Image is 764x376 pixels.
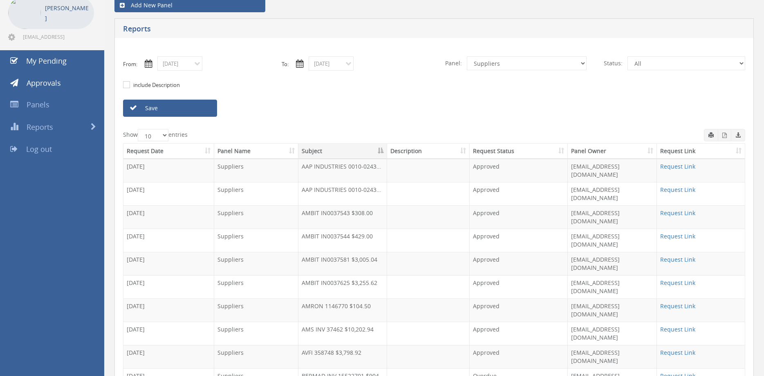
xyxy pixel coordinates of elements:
[282,60,289,68] label: To:
[27,100,49,109] span: Panels
[214,298,298,322] td: Suppliers
[660,186,695,194] a: Request Link
[26,56,67,66] span: My Pending
[660,279,695,287] a: Request Link
[27,122,53,132] span: Reports
[123,275,214,298] td: [DATE]
[568,252,657,275] td: [EMAIL_ADDRESS][DOMAIN_NAME]
[660,232,695,240] a: Request Link
[470,159,568,182] td: Approved
[123,252,214,275] td: [DATE]
[470,275,568,298] td: Approved
[568,182,657,205] td: [EMAIL_ADDRESS][DOMAIN_NAME]
[123,322,214,345] td: [DATE]
[123,60,137,68] label: From:
[27,78,61,88] span: Approvals
[470,345,568,368] td: Approved
[214,205,298,229] td: Suppliers
[26,144,52,154] span: Log out
[470,144,568,159] th: Request Status: activate to sort column ascending
[568,322,657,345] td: [EMAIL_ADDRESS][DOMAIN_NAME]
[660,325,695,333] a: Request Link
[214,229,298,252] td: Suppliers
[470,298,568,322] td: Approved
[298,252,387,275] td: AMBIT IN0037581 $3,005.04
[298,182,387,205] td: AAP INDUSTRIES 0010-02433572 $1,342.00
[214,144,298,159] th: Panel Name: activate to sort column ascending
[123,298,214,322] td: [DATE]
[298,205,387,229] td: AMBIT IN0037543 $308.00
[298,275,387,298] td: AMBIT IN0037625 $3,255.62
[131,81,180,89] label: include Description
[214,159,298,182] td: Suppliers
[214,182,298,205] td: Suppliers
[470,182,568,205] td: Approved
[470,252,568,275] td: Approved
[660,256,695,263] a: Request Link
[660,349,695,356] a: Request Link
[470,322,568,345] td: Approved
[657,144,745,159] th: Request Link: activate to sort column ascending
[298,298,387,322] td: AMRON 1146770 $104.50
[123,229,214,252] td: [DATE]
[568,298,657,322] td: [EMAIL_ADDRESS][DOMAIN_NAME]
[138,129,168,141] select: Showentries
[123,144,214,159] th: Request Date: activate to sort column ascending
[298,345,387,368] td: AVFI 358748 $3,798.92
[568,229,657,252] td: [EMAIL_ADDRESS][DOMAIN_NAME]
[214,345,298,368] td: Suppliers
[45,3,90,23] p: [PERSON_NAME]
[214,252,298,275] td: Suppliers
[123,129,188,141] label: Show entries
[440,56,467,70] span: Panel:
[123,345,214,368] td: [DATE]
[298,322,387,345] td: AMS INV 37462 $10,202.94
[298,229,387,252] td: AMBIT IN0037544 $429.00
[470,205,568,229] td: Approved
[214,322,298,345] td: Suppliers
[214,275,298,298] td: Suppliers
[298,144,387,159] th: Subject: activate to sort column descending
[123,182,214,205] td: [DATE]
[387,144,470,159] th: Description: activate to sort column ascending
[660,209,695,217] a: Request Link
[568,159,657,182] td: [EMAIL_ADDRESS][DOMAIN_NAME]
[470,229,568,252] td: Approved
[23,33,92,40] span: [EMAIL_ADDRESS][DOMAIN_NAME]
[568,205,657,229] td: [EMAIL_ADDRESS][DOMAIN_NAME]
[599,56,627,70] span: Status:
[123,159,214,182] td: [DATE]
[568,345,657,368] td: [EMAIL_ADDRESS][DOMAIN_NAME]
[123,100,217,117] a: Save
[123,205,214,229] td: [DATE]
[123,25,560,35] h5: Reports
[660,162,695,170] a: Request Link
[660,302,695,310] a: Request Link
[568,275,657,298] td: [EMAIL_ADDRESS][DOMAIN_NAME]
[298,159,387,182] td: AAP INDUSTRIES 0010-02433570 $384.74
[568,144,657,159] th: Panel Owner: activate to sort column ascending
